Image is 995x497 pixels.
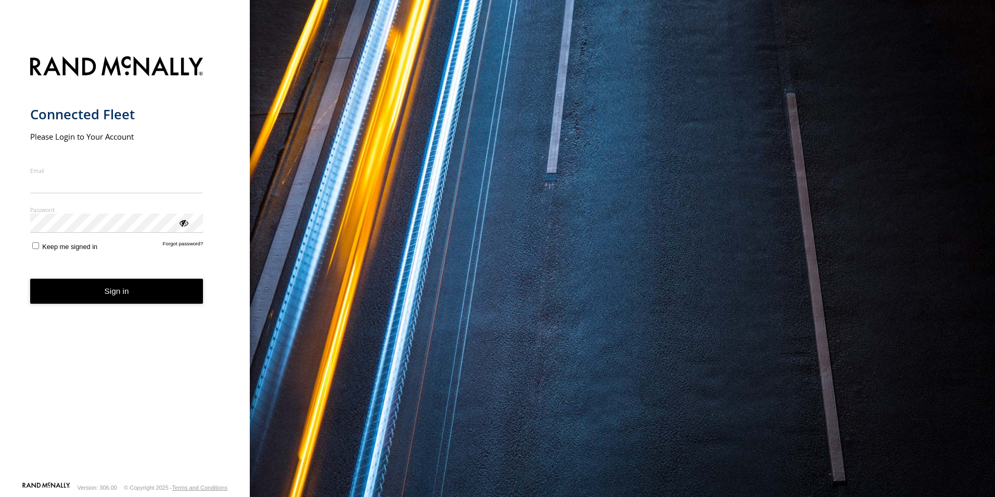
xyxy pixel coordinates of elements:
[30,54,203,81] img: Rand McNally
[172,484,227,491] a: Terms and Conditions
[30,279,203,304] button: Sign in
[22,482,70,493] a: Visit our Website
[42,243,97,251] span: Keep me signed in
[32,242,39,249] input: Keep me signed in
[78,484,117,491] div: Version: 306.00
[30,206,203,214] label: Password
[30,131,203,142] h2: Please Login to Your Account
[30,167,203,175] label: Email
[163,241,203,251] a: Forgot password?
[30,50,220,481] form: main
[124,484,227,491] div: © Copyright 2025 -
[178,217,188,228] div: ViewPassword
[30,106,203,123] h1: Connected Fleet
